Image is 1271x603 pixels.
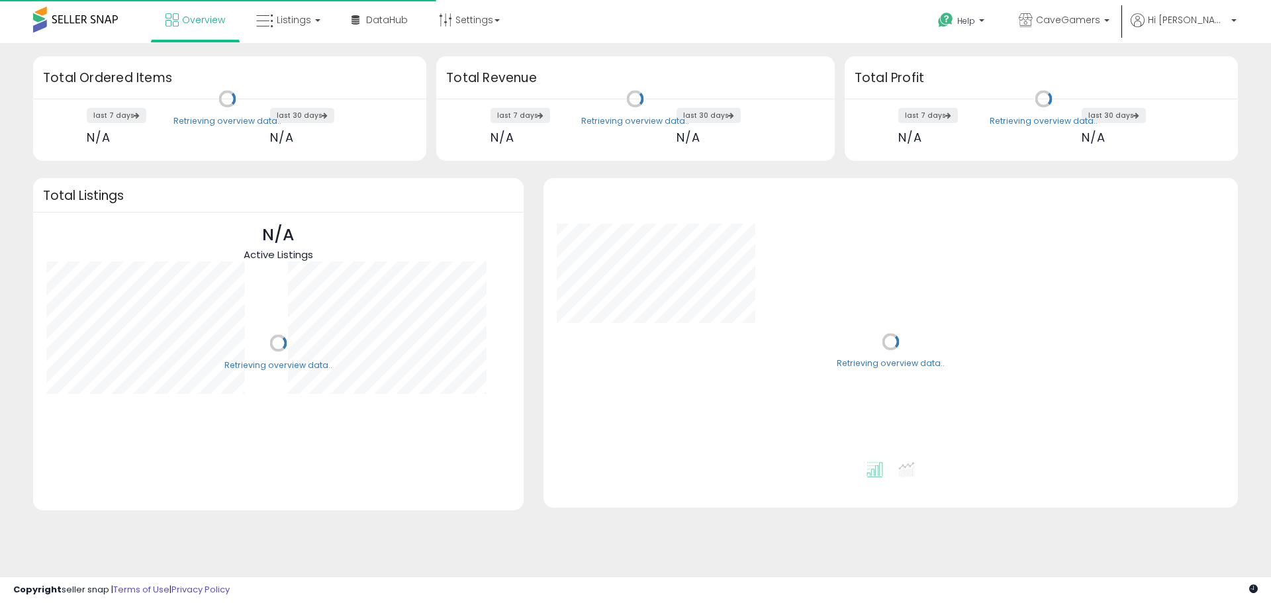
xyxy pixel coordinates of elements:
[957,15,975,26] span: Help
[1036,13,1100,26] span: CaveGamers
[927,2,998,43] a: Help
[13,584,230,596] div: seller snap | |
[224,359,332,371] div: Retrieving overview data..
[277,13,311,26] span: Listings
[171,583,230,596] a: Privacy Policy
[1131,13,1237,43] a: Hi [PERSON_NAME]
[173,115,281,127] div: Retrieving overview data..
[1148,13,1227,26] span: Hi [PERSON_NAME]
[990,115,1098,127] div: Retrieving overview data..
[937,12,954,28] i: Get Help
[113,583,169,596] a: Terms of Use
[13,583,62,596] strong: Copyright
[837,358,945,370] div: Retrieving overview data..
[182,13,225,26] span: Overview
[581,115,689,127] div: Retrieving overview data..
[366,13,408,26] span: DataHub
